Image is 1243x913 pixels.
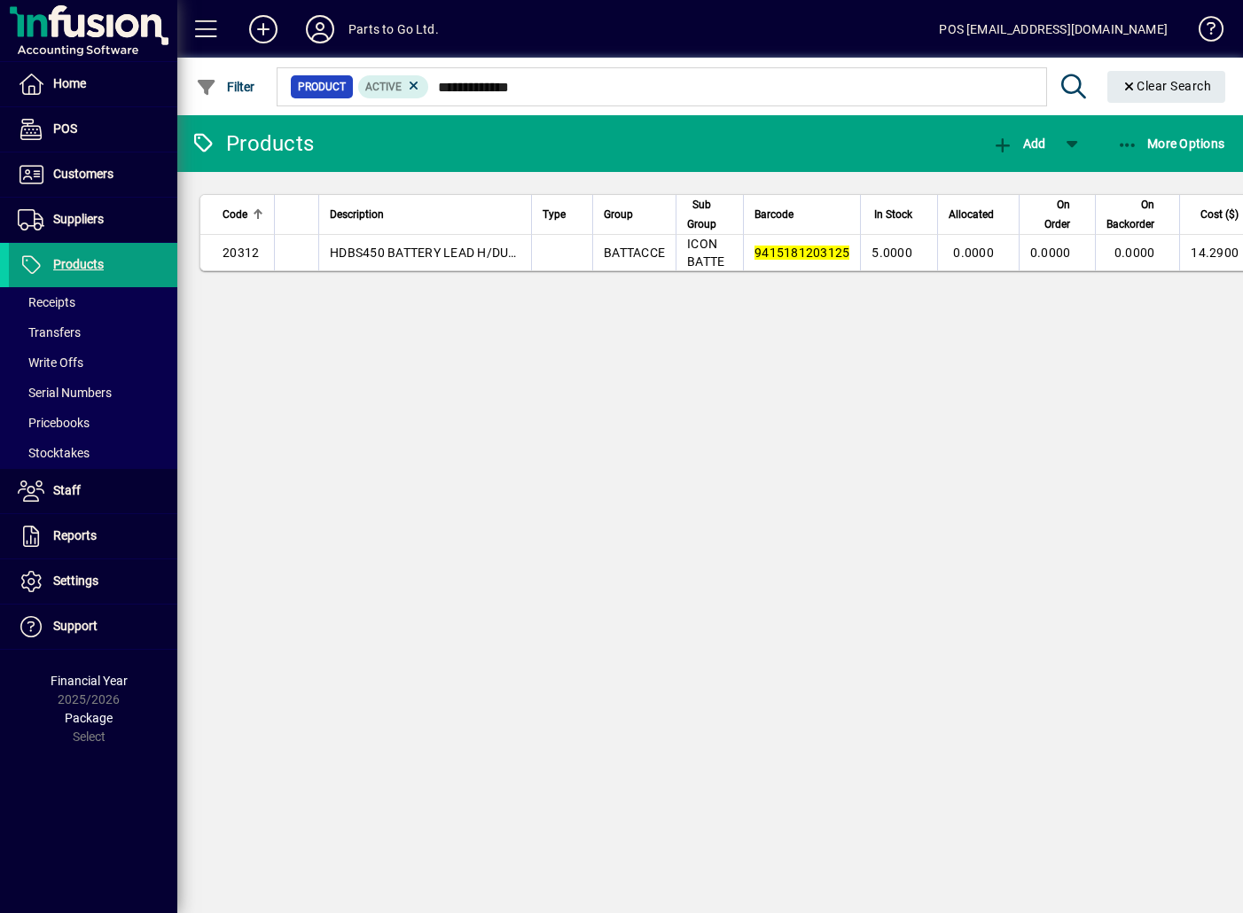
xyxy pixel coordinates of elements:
[949,205,994,224] span: Allocated
[9,152,177,197] a: Customers
[874,205,912,224] span: In Stock
[1113,128,1230,160] button: More Options
[330,205,520,224] div: Description
[9,408,177,438] a: Pricebooks
[53,76,86,90] span: Home
[196,80,255,94] span: Filter
[687,195,732,234] div: Sub Group
[872,246,912,260] span: 5.0000
[65,711,113,725] span: Package
[687,195,716,234] span: Sub Group
[53,257,104,271] span: Products
[18,295,75,309] span: Receipts
[754,246,849,260] em: 9415181203125
[939,15,1168,43] div: POS [EMAIL_ADDRESS][DOMAIN_NAME]
[1107,71,1226,103] button: Clear
[192,71,260,103] button: Filter
[53,528,97,542] span: Reports
[988,128,1050,160] button: Add
[348,15,439,43] div: Parts to Go Ltd.
[18,416,90,430] span: Pricebooks
[604,205,633,224] span: Group
[687,237,724,269] span: ICON BATTE
[543,205,582,224] div: Type
[1106,195,1154,234] span: On Backorder
[51,674,128,688] span: Financial Year
[9,287,177,317] a: Receipts
[191,129,314,158] div: Products
[9,605,177,649] a: Support
[1185,4,1221,61] a: Knowledge Base
[53,619,98,633] span: Support
[9,62,177,106] a: Home
[18,446,90,460] span: Stocktakes
[330,246,669,260] span: HDBS450 BATTERY LEAD H/DUTY BAT TO STARTER 35mm2
[358,75,429,98] mat-chip: Activation Status: Active
[543,205,566,224] span: Type
[9,469,177,513] a: Staff
[365,81,402,93] span: Active
[953,246,994,260] span: 0.0000
[53,121,77,136] span: POS
[1106,195,1170,234] div: On Backorder
[604,205,665,224] div: Group
[9,317,177,347] a: Transfers
[604,246,665,260] span: BATTACCE
[330,205,384,224] span: Description
[1114,246,1155,260] span: 0.0000
[9,514,177,558] a: Reports
[949,205,1010,224] div: Allocated
[9,198,177,242] a: Suppliers
[53,167,113,181] span: Customers
[754,205,793,224] span: Barcode
[9,107,177,152] a: POS
[1030,246,1071,260] span: 0.0000
[298,78,346,96] span: Product
[754,205,849,224] div: Barcode
[223,205,263,224] div: Code
[18,325,81,339] span: Transfers
[9,378,177,408] a: Serial Numbers
[1117,137,1225,151] span: More Options
[1122,79,1212,93] span: Clear Search
[9,347,177,378] a: Write Offs
[992,137,1045,151] span: Add
[872,205,928,224] div: In Stock
[292,13,348,45] button: Profile
[9,438,177,468] a: Stocktakes
[1200,205,1239,224] span: Cost ($)
[223,246,259,260] span: 20312
[1030,195,1071,234] span: On Order
[1030,195,1087,234] div: On Order
[18,386,112,400] span: Serial Numbers
[9,559,177,604] a: Settings
[18,355,83,370] span: Write Offs
[53,574,98,588] span: Settings
[53,483,81,497] span: Staff
[53,212,104,226] span: Suppliers
[235,13,292,45] button: Add
[223,205,247,224] span: Code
